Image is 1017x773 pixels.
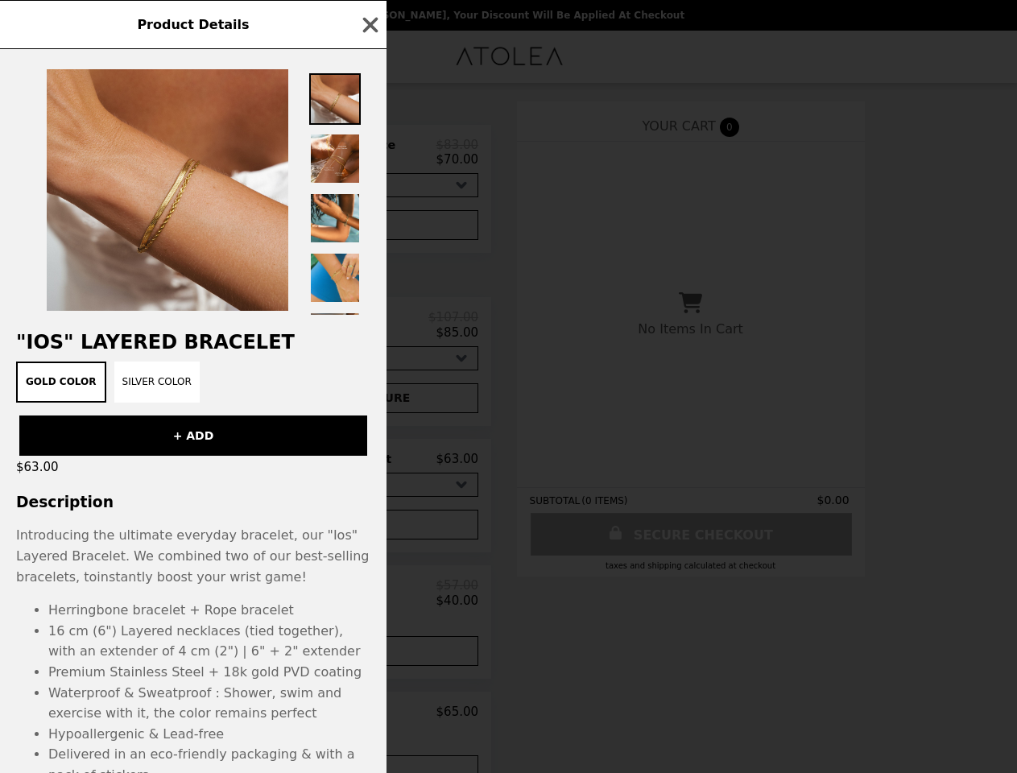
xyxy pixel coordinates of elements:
li: 16 cm (6") Layered necklaces (tied together), with an extender of 4 cm (2") | 6" + 2" extender [48,621,370,662]
img: Thumbnail 2 [309,133,361,184]
li: Herringbone bracelet + Rope bracelet [48,600,370,621]
button: Gold Color [16,362,106,403]
li: Premium Stainless Steel + 18k gold PVD coating [48,662,370,683]
span: Product Details [137,17,249,32]
img: Gold Color [47,69,288,311]
button: Silver Color [114,362,200,403]
li: Hypoallergenic & Lead-free [48,724,370,745]
img: Thumbnail 1 [309,73,361,125]
p: Introducing the ultimate everyday bracelet, our "Ios" Layered Bracelet. We combined two of our be... [16,527,369,584]
img: Thumbnail 5 [309,312,361,363]
li: Waterproof & Sweatproof : Shower, swim and exercise with it, the color remains perfect [48,683,370,724]
span: instantly boost your wrist game! [97,569,307,585]
img: Thumbnail 3 [309,192,361,244]
button: + ADD [19,415,367,456]
img: Thumbnail 4 [309,252,361,304]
